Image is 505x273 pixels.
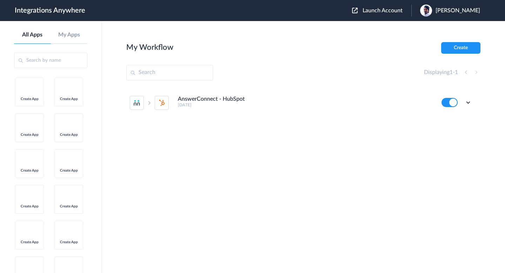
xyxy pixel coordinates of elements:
span: Create App [58,97,80,101]
button: Create [441,42,480,54]
h4: Displaying - [424,69,458,76]
h5: [DATE] [178,102,432,107]
a: My Apps [51,32,88,38]
input: Search [126,65,213,80]
span: Create App [58,240,80,244]
span: Create App [19,168,40,173]
img: 668fff5a-2dc0-41f4-ba3f-0b981fc682df.png [420,5,432,16]
img: launch-acct-icon.svg [352,8,358,13]
button: Launch Account [352,7,411,14]
span: Create App [58,133,80,137]
h2: My Workflow [126,43,173,52]
span: Create App [19,240,40,244]
span: [PERSON_NAME] [436,7,480,14]
a: All Apps [14,32,51,38]
h1: Integrations Anywhere [15,6,85,15]
input: Search by name [14,53,87,68]
span: Launch Account [363,8,403,13]
span: Create App [19,204,40,208]
span: Create App [19,133,40,137]
span: Create App [58,168,80,173]
span: Create App [58,204,80,208]
span: Create App [19,97,40,101]
span: 1 [450,69,453,75]
h4: AnswerConnect - HubSpot [178,96,245,102]
span: 1 [455,69,458,75]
